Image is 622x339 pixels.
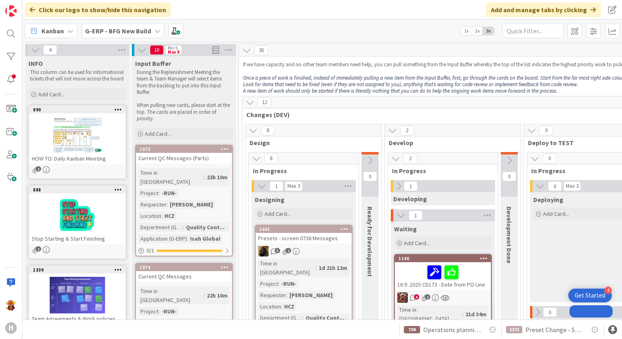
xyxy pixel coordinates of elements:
[414,294,419,300] span: 6
[539,126,553,135] span: 0
[138,168,204,186] div: Time in [GEOGRAPHIC_DATA]
[29,106,125,164] div: 890HOW TO: Daily Kanban Meeting
[461,27,472,35] span: 1x
[366,206,374,277] span: Ready for Development
[33,267,125,273] div: 1339
[392,167,488,175] span: In Progress
[85,27,151,35] b: G-ERP - BFG New Build
[400,126,414,135] span: 2
[483,27,494,35] span: 3x
[29,153,125,164] div: HOW TO: Daily Kanban Meeting
[137,69,231,96] p: During the Replenishment Meeting the team & Team Manager will select items from the backlog to pu...
[138,223,183,232] div: Department (G-ERP)
[395,262,491,290] div: 16.9 .2025 CD173 - Date from PO Line
[543,307,557,317] span: 0
[315,263,317,272] span: :
[205,291,230,300] div: 22h 10m
[28,105,126,179] a: 890HOW TO: Daily Kanban Meeting
[269,181,283,191] span: 1
[183,223,184,232] span: :
[404,326,420,333] div: 709
[287,291,335,300] div: [PERSON_NAME]
[304,313,346,322] div: Quality Cont...
[256,233,352,243] div: Presets - screen 0736 Messages
[29,266,125,274] div: 1339
[526,325,583,335] span: Preset Change - Shipping in Shipping Schedule
[138,234,187,243] div: Application (G-ERP)
[168,50,180,54] div: Max 8
[258,98,272,107] span: 12
[256,246,352,256] div: ND
[204,291,205,300] span: :
[136,264,232,282] div: 1874Current QC Messages
[395,255,491,290] div: 114616.9 .2025 CD173 - Date from PO Line
[486,2,601,17] div: Add and manage tabs by clicking
[29,313,125,324] div: Team Agreements & Work policies
[168,318,215,327] div: [PERSON_NAME]
[243,87,557,94] em: A new item of work should only be started if there is literally nothing that you can do to help t...
[425,294,430,300] span: 1
[506,326,522,333] div: 1173
[256,226,352,243] div: 1641Presets - screen 0736 Messages
[259,226,352,232] div: 1641
[258,259,315,277] div: Time in [GEOGRAPHIC_DATA]
[543,154,556,163] span: 0
[543,210,569,217] span: Add Card...
[243,81,578,88] em: Look for items that need to be fixed (even if they are not assigned to you), anything that’s wait...
[363,172,377,181] span: 0
[28,59,43,67] span: INFO
[397,305,462,323] div: Time in [GEOGRAPHIC_DATA]
[399,256,491,261] div: 1146
[138,211,161,220] div: Location
[136,246,232,256] div: 0/1
[287,184,300,188] div: Max 3
[147,246,154,255] span: 0 / 1
[279,279,298,288] div: -RUN-
[166,318,168,327] span: :
[29,106,125,113] div: 890
[25,2,171,17] div: Click our logo to show/hide this navigation
[43,45,57,55] span: 4
[38,91,64,98] span: Add Card...
[29,266,125,324] div: 1339Team Agreements & Work policies
[168,200,215,209] div: [PERSON_NAME]
[28,185,126,259] a: 888Stop Starting & Start Finishing
[138,318,166,327] div: Requester
[137,102,231,122] p: When pulling new cards, please start at the top. The cards are placed in order of priority.
[160,307,179,316] div: -RUN-
[397,292,408,303] img: JK
[140,265,232,270] div: 1874
[205,173,230,182] div: 22h 10m
[256,226,352,233] div: 1641
[258,313,302,322] div: Department (G-ERP)
[502,172,516,181] span: 0
[5,5,17,17] img: Visit kanbanzone.com
[138,200,166,209] div: Requester
[264,154,278,163] span: 8
[261,126,275,135] span: 8
[136,153,232,163] div: Current QC Messages (Parts)
[502,24,563,38] input: Quick Filter...
[463,310,488,319] div: 21d 34m
[604,287,612,294] div: 4
[136,271,232,282] div: Current QC Messages
[393,195,427,203] span: Developing
[254,46,268,55] span: 30
[258,246,269,256] img: ND
[160,189,179,198] div: -RUN-
[389,139,510,147] span: Develop
[404,181,418,191] span: 1
[158,307,160,316] span: :
[5,300,17,311] img: LC
[36,166,41,172] span: 1
[472,27,483,35] span: 2x
[158,189,160,198] span: :
[136,264,232,271] div: 1874
[138,189,158,198] div: Project
[302,313,304,322] span: :
[29,186,125,193] div: 888
[394,225,417,233] span: Waiting
[184,223,227,232] div: Quality Cont...
[258,302,281,311] div: Location
[462,310,463,319] span: :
